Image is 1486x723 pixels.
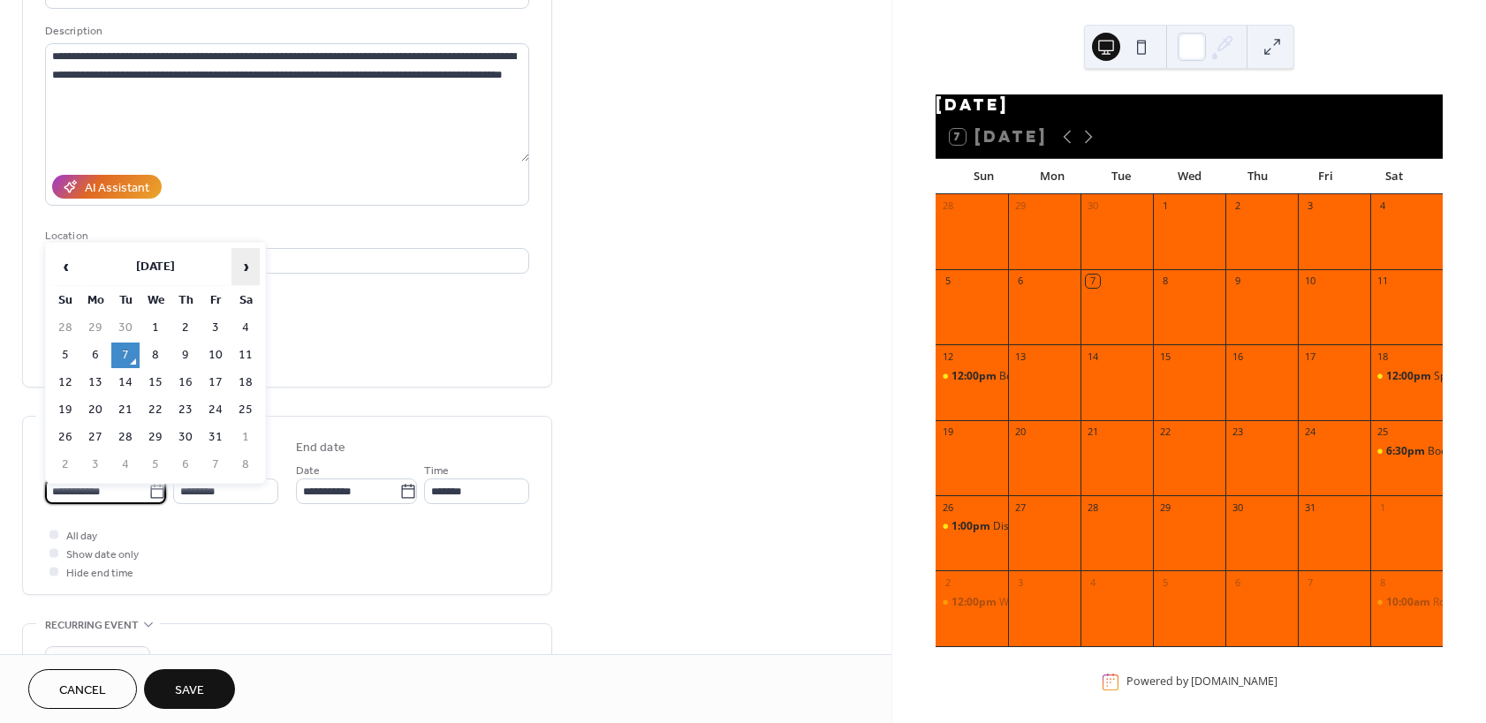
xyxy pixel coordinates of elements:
span: Do not repeat [52,651,118,671]
div: 7 [1303,576,1316,589]
td: 1 [141,315,170,341]
th: [DATE] [81,248,230,286]
span: Time [424,462,449,480]
td: 28 [51,315,80,341]
td: 21 [111,397,140,423]
td: 17 [201,370,230,395]
div: Discord Book Festival Live Q&A [936,519,1008,534]
div: 13 [1013,350,1027,363]
th: Su [51,288,80,313]
a: Cancel [28,669,137,709]
td: 25 [231,397,260,423]
div: 27 [1013,501,1027,514]
td: 19 [51,397,80,423]
button: AI Assistant [52,175,162,199]
div: 12 [941,350,954,363]
span: Cancel [59,682,106,700]
td: 1 [231,425,260,450]
div: Writers on the River [999,595,1096,610]
span: All day [66,527,97,546]
td: 5 [141,452,170,478]
div: 24 [1303,426,1316,439]
div: 26 [941,501,954,514]
td: 22 [141,397,170,423]
th: Mo [81,288,110,313]
div: Description [45,22,526,41]
div: 22 [1158,426,1171,439]
td: 14 [111,370,140,395]
td: 5 [51,343,80,368]
th: Th [171,288,200,313]
div: Fri [1292,159,1360,194]
span: 6:30pm [1386,444,1428,459]
td: 8 [141,343,170,368]
div: Tue [1087,159,1155,194]
div: Mon [1019,159,1087,194]
td: 18 [231,370,260,395]
div: 17 [1303,350,1316,363]
div: 18 [1376,350,1389,363]
span: 1:00pm [951,519,993,534]
td: 4 [111,452,140,478]
div: Boozy Book Fair [999,369,1078,384]
div: 28 [941,200,954,213]
td: 16 [171,370,200,395]
div: 14 [1086,350,1099,363]
div: 30 [1086,200,1099,213]
span: › [232,249,259,284]
div: Powered by [1126,674,1278,689]
td: 30 [111,315,140,341]
div: 5 [941,275,954,288]
div: 21 [1086,426,1099,439]
button: Save [144,669,235,709]
div: 29 [1158,501,1171,514]
td: 29 [141,425,170,450]
div: 3 [1013,576,1027,589]
div: Writers on the River [936,595,1008,610]
div: 1 [1376,501,1389,514]
td: 8 [231,452,260,478]
td: 20 [81,397,110,423]
div: 3 [1303,200,1316,213]
div: 5 [1158,576,1171,589]
span: 10:00am [1386,595,1433,610]
div: 23 [1231,426,1244,439]
div: 1 [1158,200,1171,213]
div: End date [296,439,345,457]
div: 31 [1303,501,1316,514]
td: 13 [81,370,110,395]
td: 27 [81,425,110,450]
td: 15 [141,370,170,395]
td: 3 [201,315,230,341]
div: 2 [1231,200,1244,213]
span: Date [296,462,320,480]
div: Book Fair For Adults: The Original Book Fair in Metro Detroit! [1370,444,1443,459]
th: Fr [201,288,230,313]
div: Discord Book Festival Live Q&A [993,519,1146,534]
a: [DOMAIN_NAME] [1191,674,1278,689]
span: 12:00pm [951,595,999,610]
div: 6 [1231,576,1244,589]
div: 25 [1376,426,1389,439]
td: 26 [51,425,80,450]
span: Show date only [66,546,139,564]
div: Wed [1155,159,1223,194]
div: [DATE] [936,94,1443,116]
td: 6 [171,452,200,478]
div: AI Assistant [85,179,149,198]
div: 28 [1086,501,1099,514]
div: Sat [1361,159,1429,194]
td: 31 [201,425,230,450]
td: 30 [171,425,200,450]
td: 7 [111,343,140,368]
div: 2 [941,576,954,589]
div: 8 [1158,275,1171,288]
div: 20 [1013,426,1027,439]
div: 6 [1013,275,1027,288]
td: 6 [81,343,110,368]
div: 29 [1013,200,1027,213]
td: 29 [81,315,110,341]
div: 4 [1376,200,1389,213]
div: Thu [1224,159,1292,194]
td: 2 [171,315,200,341]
